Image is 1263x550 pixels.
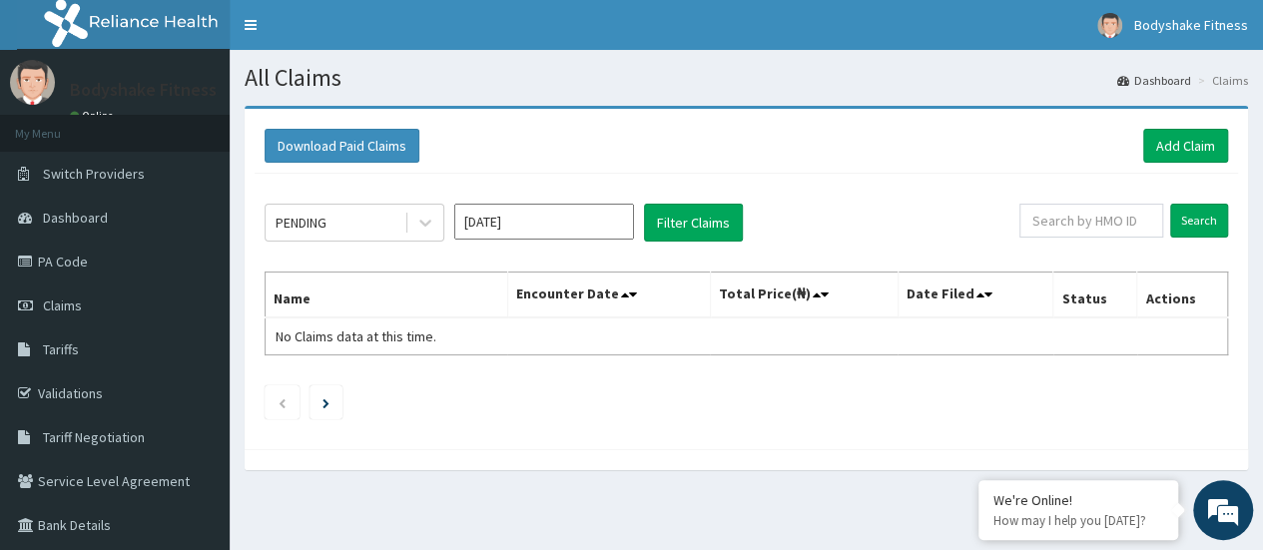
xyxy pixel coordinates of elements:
p: Bodyshake Fitness [70,81,217,99]
input: Search [1170,204,1228,238]
th: Total Price(₦) [710,273,898,318]
img: User Image [1097,13,1122,38]
a: Online [70,109,118,123]
a: Add Claim [1143,129,1228,163]
p: How may I help you today? [993,512,1163,529]
button: Download Paid Claims [265,129,419,163]
textarea: Type your message and hit 'Enter' [10,350,380,420]
div: PENDING [276,213,326,233]
span: We're online! [116,154,276,355]
input: Select Month and Year [454,204,634,240]
li: Claims [1193,72,1248,89]
a: Next page [322,393,329,411]
th: Date Filed [898,273,1053,318]
div: We're Online! [993,491,1163,509]
span: Tariff Negotiation [43,428,145,446]
div: Minimize live chat window [327,10,375,58]
a: Previous page [278,393,287,411]
input: Search by HMO ID [1019,204,1163,238]
th: Name [266,273,508,318]
img: User Image [10,60,55,105]
a: Dashboard [1117,72,1191,89]
span: No Claims data at this time. [276,327,436,345]
span: Claims [43,296,82,314]
div: Chat with us now [104,112,335,138]
button: Filter Claims [644,204,743,242]
span: Bodyshake Fitness [1134,16,1248,34]
th: Actions [1137,273,1228,318]
img: d_794563401_company_1708531726252_794563401 [37,100,81,150]
span: Switch Providers [43,165,145,183]
h1: All Claims [245,65,1248,91]
span: Dashboard [43,209,108,227]
span: Tariffs [43,340,79,358]
th: Status [1053,273,1137,318]
th: Encounter Date [507,273,710,318]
